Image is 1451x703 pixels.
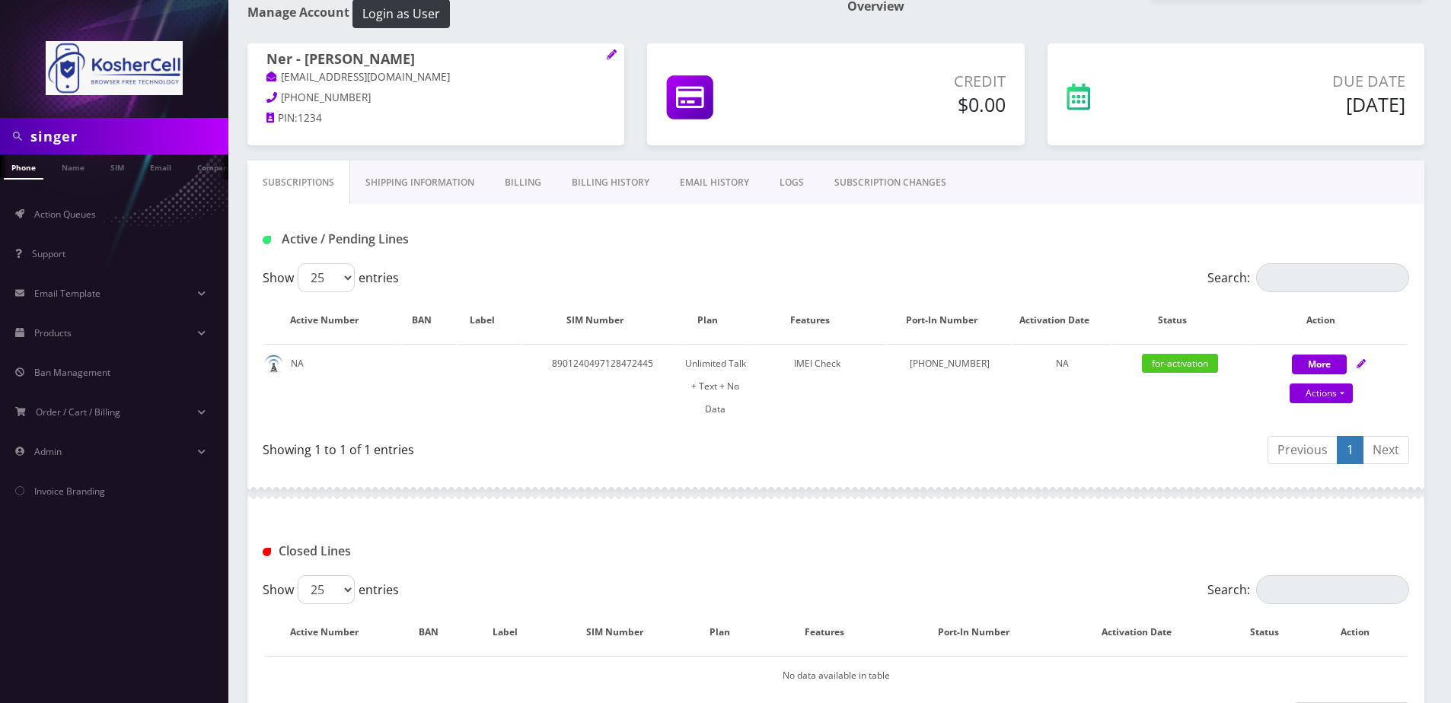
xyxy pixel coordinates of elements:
span: Admin [34,445,62,458]
img: Closed Lines [263,548,271,556]
span: Action Queues [34,208,96,221]
td: 8901240497128472445 [523,344,681,428]
a: SIM [103,154,132,178]
span: Ban Management [34,366,110,379]
a: Login as User [349,4,450,21]
th: SIM Number: activate to sort column ascending [554,610,690,654]
th: Plan: activate to sort column ascending [692,610,763,654]
span: 1234 [298,111,322,125]
th: Label: activate to sort column ascending [458,298,521,342]
a: 1 [1337,436,1363,464]
span: Order / Cart / Billing [36,406,120,418]
th: Plan: activate to sort column ascending [683,298,748,342]
th: Action : activate to sort column ascending [1318,610,1408,654]
h1: Closed Lines [263,544,630,558]
th: Status: activate to sort column ascending [1112,298,1248,342]
p: Credit [817,70,1005,93]
th: Features: activate to sort column ascending [750,298,885,342]
label: Show entries [263,575,399,604]
a: Billing History [556,161,665,205]
input: Search: [1256,575,1409,604]
label: Show entries [263,263,399,292]
a: Billing [490,161,556,205]
th: Activation Date: activate to sort column ascending [1063,610,1226,654]
th: Active Number: activate to sort column descending [264,610,400,654]
a: Actions [1290,383,1353,403]
th: Port-In Number: activate to sort column ascending [887,298,1012,342]
th: Active Number: activate to sort column ascending [264,298,400,342]
span: Support [32,247,65,260]
input: Search: [1256,263,1409,292]
label: Search: [1207,263,1409,292]
span: for-activation [1142,354,1218,373]
button: More [1292,355,1347,374]
div: Showing 1 to 1 of 1 entries [263,434,824,459]
th: Label: activate to sort column ascending [474,610,553,654]
h1: Active / Pending Lines [263,232,630,247]
th: SIM Number: activate to sort column ascending [523,298,681,342]
a: Phone [4,154,43,180]
a: Name [54,154,92,178]
h1: Ner - [PERSON_NAME] [266,51,605,69]
th: Status: activate to sort column ascending [1228,610,1316,654]
a: Shipping Information [350,161,490,205]
a: Previous [1268,436,1338,464]
label: Search: [1207,575,1409,604]
img: default.png [264,355,283,374]
th: Activation Date: activate to sort column ascending [1013,298,1111,342]
td: [PHONE_NUMBER] [887,344,1012,428]
select: Showentries [298,575,355,604]
div: IMEI Check [750,352,885,375]
h5: $0.00 [817,93,1005,116]
span: Invoice Branding [34,485,105,498]
a: PIN: [266,111,298,126]
span: Email Template [34,287,100,300]
td: No data available in table [264,656,1408,695]
select: Showentries [298,263,355,292]
th: BAN: activate to sort column ascending [401,298,457,342]
th: BAN: activate to sort column ascending [401,610,472,654]
img: KosherCell [46,41,183,95]
th: Port-In Number: activate to sort column ascending [901,610,1062,654]
a: EMAIL HISTORY [665,161,764,205]
a: LOGS [764,161,819,205]
span: NA [1056,357,1069,370]
th: Action: activate to sort column ascending [1249,298,1408,342]
a: Subscriptions [247,161,350,205]
p: Due Date [1187,70,1405,93]
th: Features: activate to sort column ascending [764,610,900,654]
a: Company [190,154,241,178]
h5: [DATE] [1187,93,1405,116]
a: Email [142,154,179,178]
span: Products [34,326,72,339]
a: SUBSCRIPTION CHANGES [819,161,961,205]
input: Search in Company [30,122,225,151]
td: Unlimited Talk + Text + No Data [683,344,748,428]
a: Next [1363,436,1409,464]
span: [PHONE_NUMBER] [281,91,371,104]
td: NA [264,344,400,428]
a: [EMAIL_ADDRESS][DOMAIN_NAME] [266,70,450,85]
img: Active / Pending Lines [263,236,271,244]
